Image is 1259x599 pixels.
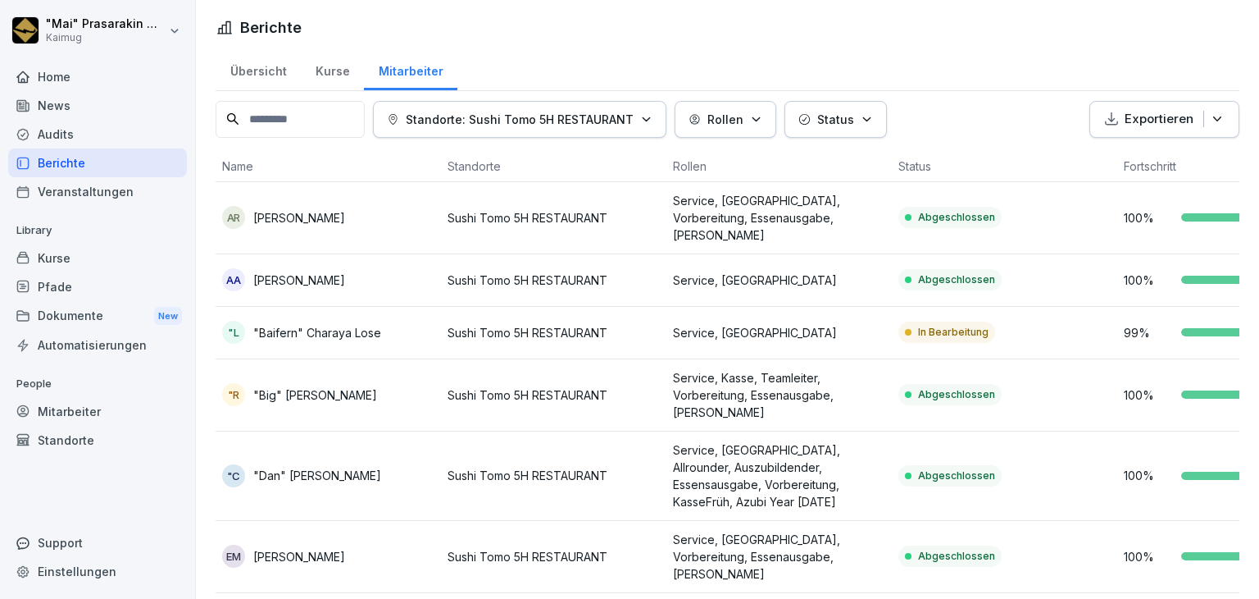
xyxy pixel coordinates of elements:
p: Exportieren [1125,110,1193,129]
a: News [8,91,187,120]
p: Library [8,217,187,244]
p: 100 % [1124,209,1173,226]
p: Service, [GEOGRAPHIC_DATA], Allrounder, Auszubildender, Essensausgabe, Vorbereitung, KasseFrüh, A... [673,441,885,510]
p: [PERSON_NAME] [253,209,345,226]
a: Einstellungen [8,557,187,586]
div: New [154,307,182,326]
a: Veranstaltungen [8,177,187,206]
p: Standorte: Sushi Tomo 5H RESTAURANT [406,111,634,128]
p: 100 % [1124,467,1173,484]
p: "Big" [PERSON_NAME] [253,386,377,404]
p: Sushi Tomo 5H RESTAURANT [448,324,660,341]
p: Sushi Tomo 5H RESTAURANT [448,272,660,289]
th: Status [892,151,1117,182]
p: Kaimug [46,32,166,43]
p: Status [817,111,854,128]
p: Sushi Tomo 5H RESTAURANT [448,209,660,226]
p: Service, [GEOGRAPHIC_DATA], Vorbereitung, Essenausgabe, [PERSON_NAME] [673,192,885,244]
button: Status [784,101,887,138]
p: Abgeschlossen [918,387,995,402]
a: Kurse [8,244,187,272]
a: Mitarbeiter [364,48,457,90]
p: "Dan" [PERSON_NAME] [253,467,381,484]
p: Sushi Tomo 5H RESTAURANT [448,467,660,484]
a: Kurse [301,48,364,90]
a: Audits [8,120,187,149]
div: "C [222,464,245,487]
div: "R [222,383,245,406]
p: [PERSON_NAME] [253,548,345,565]
div: "L [222,321,245,344]
h1: Berichte [240,16,302,39]
a: Home [8,62,187,91]
p: 100 % [1124,386,1173,404]
a: Mitarbeiter [8,397,187,426]
th: Rollen [666,151,892,182]
button: Standorte: Sushi Tomo 5H RESTAURANT [373,101,666,138]
th: Standorte [441,151,666,182]
p: Sushi Tomo 5H RESTAURANT [448,548,660,565]
p: [PERSON_NAME] [253,272,345,289]
p: Service, [GEOGRAPHIC_DATA] [673,324,885,341]
p: People [8,371,187,397]
p: Service, [GEOGRAPHIC_DATA] [673,272,885,289]
button: Exportieren [1089,101,1239,138]
div: Dokumente [8,301,187,332]
p: Abgeschlossen [918,549,995,564]
p: 100 % [1124,272,1173,289]
p: Abgeschlossen [918,272,995,287]
a: DokumenteNew [8,301,187,332]
th: Name [216,151,441,182]
p: Rollen [707,111,743,128]
div: EM [222,545,245,568]
a: Berichte [8,149,187,177]
a: Automatisierungen [8,331,187,359]
button: Rollen [675,101,776,138]
a: Übersicht [216,48,301,90]
p: Service, [GEOGRAPHIC_DATA], Vorbereitung, Essenausgabe, [PERSON_NAME] [673,531,885,583]
p: "Baifern" Charaya Lose [253,324,381,341]
p: Abgeschlossen [918,210,995,225]
p: Service, Kasse, Teamleiter, Vorbereitung, Essenausgabe, [PERSON_NAME] [673,369,885,421]
div: AR [222,206,245,229]
p: In Bearbeitung [918,325,989,340]
a: Pfade [8,272,187,301]
p: Sushi Tomo 5H RESTAURANT [448,386,660,404]
a: Standorte [8,426,187,455]
p: "Mai" Prasarakin Natechnanok [46,17,166,31]
p: 99 % [1124,324,1173,341]
div: Support [8,528,187,557]
div: AA [222,268,245,291]
p: Abgeschlossen [918,469,995,483]
p: 100 % [1124,548,1173,565]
